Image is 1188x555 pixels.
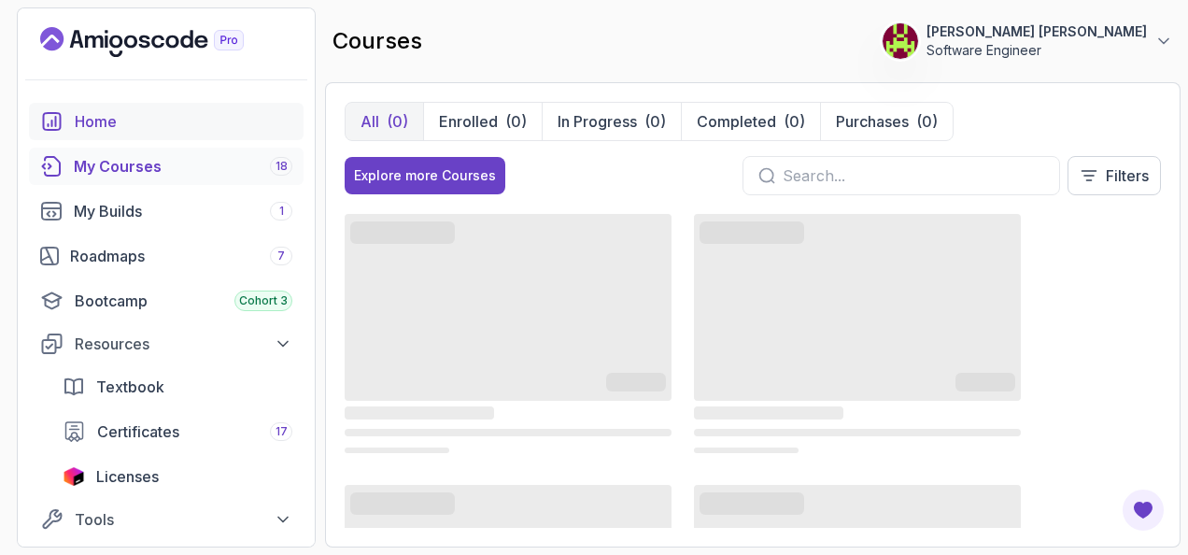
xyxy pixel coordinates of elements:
button: All(0) [346,103,423,140]
span: ‌ [345,429,672,436]
span: Certificates [97,420,179,443]
a: textbook [51,368,304,406]
span: ‌ [345,406,494,420]
span: Licenses [96,465,159,488]
span: 1 [279,204,284,219]
img: jetbrains icon [63,467,85,486]
a: roadmaps [29,237,304,275]
p: In Progress [558,110,637,133]
div: Home [75,110,292,133]
span: ‌ [694,406,843,420]
p: Purchases [836,110,909,133]
p: Completed [697,110,776,133]
a: certificates [51,413,304,450]
div: My Builds [74,200,292,222]
button: Enrolled(0) [423,103,542,140]
button: Purchases(0) [820,103,953,140]
p: Software Engineer [926,41,1147,60]
button: Tools [29,503,304,536]
div: (0) [387,110,408,133]
a: home [29,103,304,140]
a: builds [29,192,304,230]
div: (0) [505,110,527,133]
span: 17 [276,424,288,439]
span: ‌ [955,377,1015,391]
button: Explore more Courses [345,157,505,194]
a: courses [29,148,304,185]
div: My Courses [74,155,292,178]
span: 7 [277,249,285,263]
span: ‌ [345,214,672,401]
span: Cohort 3 [239,293,288,308]
button: Completed(0) [681,103,820,140]
span: ‌ [700,496,804,511]
div: (0) [916,110,938,133]
p: Enrolled [439,110,498,133]
span: ‌ [694,214,1021,401]
div: Explore more Courses [354,166,496,185]
h2: courses [332,26,422,56]
div: Resources [75,333,292,355]
p: All [361,110,379,133]
input: Search... [783,164,1044,187]
span: ‌ [694,429,1021,436]
button: Filters [1068,156,1161,195]
div: Roadmaps [70,245,292,267]
div: card loading ui [694,210,1021,459]
button: user profile image[PERSON_NAME] [PERSON_NAME]Software Engineer [882,22,1173,60]
div: Bootcamp [75,290,292,312]
a: Landing page [40,27,287,57]
div: (0) [644,110,666,133]
button: Open Feedback Button [1121,488,1166,533]
p: [PERSON_NAME] [PERSON_NAME] [926,22,1147,41]
div: (0) [784,110,805,133]
span: ‌ [345,448,449,453]
span: ‌ [700,225,804,240]
a: bootcamp [29,282,304,320]
span: ‌ [350,496,455,511]
div: Tools [75,508,292,531]
div: card loading ui [345,210,672,459]
span: ‌ [350,225,455,240]
button: In Progress(0) [542,103,681,140]
button: Resources [29,327,304,361]
img: user profile image [883,23,918,59]
a: licenses [51,458,304,495]
span: ‌ [606,377,666,391]
span: Textbook [96,376,164,398]
span: 18 [276,159,288,174]
p: Filters [1106,164,1149,187]
span: ‌ [694,448,799,453]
